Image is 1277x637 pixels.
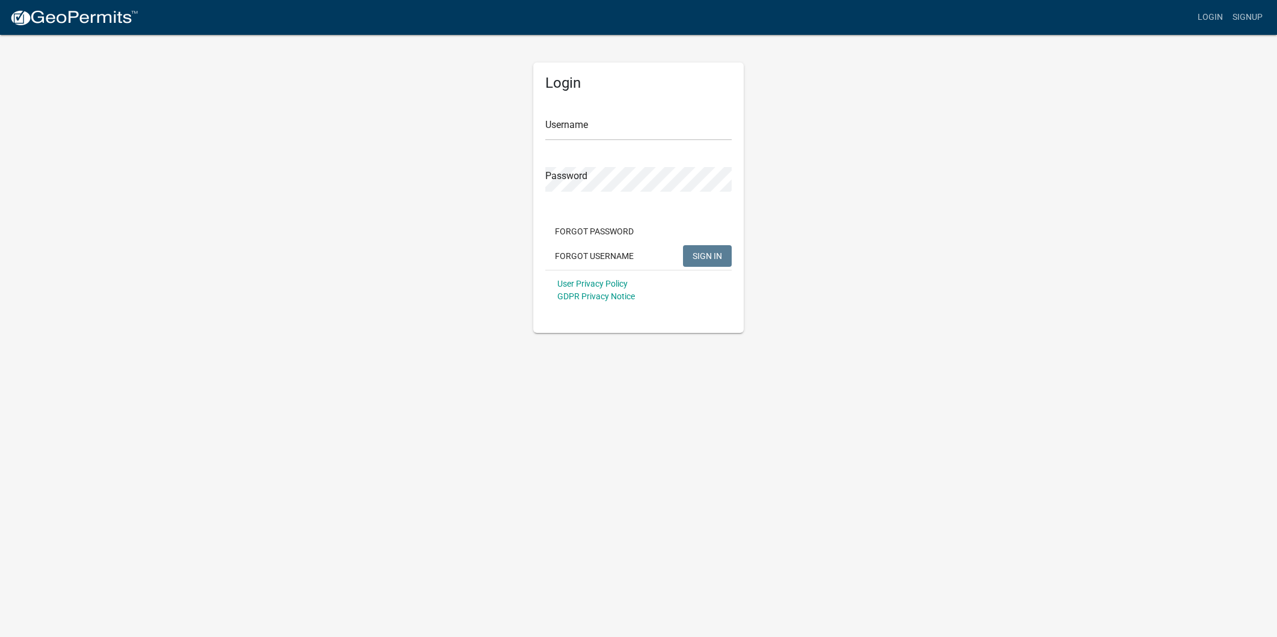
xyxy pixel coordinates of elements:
[1193,6,1228,29] a: Login
[683,245,732,267] button: SIGN IN
[557,279,628,288] a: User Privacy Policy
[557,291,635,301] a: GDPR Privacy Notice
[545,245,643,267] button: Forgot Username
[545,75,732,92] h5: Login
[1228,6,1267,29] a: Signup
[693,251,722,260] span: SIGN IN
[545,221,643,242] button: Forgot Password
